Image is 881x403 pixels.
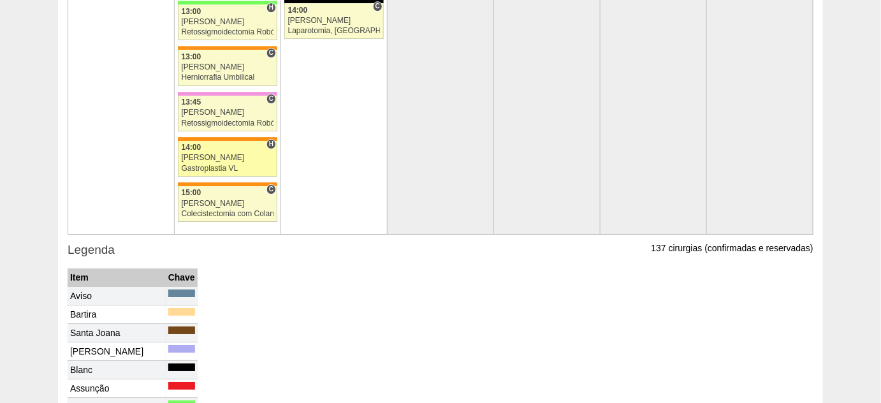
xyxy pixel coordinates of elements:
[178,46,277,50] div: Key: São Luiz - SCS
[182,108,274,117] div: [PERSON_NAME]
[68,324,166,342] td: Santa Joana
[182,73,274,82] div: Herniorrafia Umbilical
[178,141,277,177] a: H 14:00 [PERSON_NAME] Gastroplastia VL
[68,379,166,398] td: Assunção
[182,18,274,26] div: [PERSON_NAME]
[168,382,195,390] div: Key: Assunção
[178,137,277,141] div: Key: São Luiz - SCS
[182,28,274,36] div: Retossigmoidectomia Robótica
[182,200,274,208] div: [PERSON_NAME]
[178,4,277,40] a: H 13:00 [PERSON_NAME] Retossigmoidectomia Robótica
[266,184,276,194] span: Consultório
[182,63,274,71] div: [PERSON_NAME]
[168,326,195,334] div: Key: Santa Joana
[266,94,276,104] span: Consultório
[182,7,201,16] span: 13:00
[266,139,276,149] span: Hospital
[288,17,381,25] div: [PERSON_NAME]
[182,98,201,106] span: 13:45
[373,1,382,11] span: Consultório
[178,92,277,96] div: Key: Albert Einstein
[266,48,276,58] span: Consultório
[168,289,195,297] div: Key: Aviso
[288,27,381,35] div: Laparotomia, [GEOGRAPHIC_DATA], Drenagem, Bridas VL
[178,50,277,85] a: C 13:00 [PERSON_NAME] Herniorrafia Umbilical
[182,210,274,218] div: Colecistectomia com Colangiografia VL
[68,287,166,305] td: Aviso
[68,342,166,361] td: [PERSON_NAME]
[168,363,195,371] div: Key: Blanc
[178,186,277,222] a: C 15:00 [PERSON_NAME] Colecistectomia com Colangiografia VL
[68,268,166,287] th: Item
[68,361,166,379] td: Blanc
[182,143,201,152] span: 14:00
[182,52,201,61] span: 13:00
[284,3,384,39] a: C 14:00 [PERSON_NAME] Laparotomia, [GEOGRAPHIC_DATA], Drenagem, Bridas VL
[168,308,195,316] div: Key: Bartira
[652,242,813,254] p: 137 cirurgias (confirmadas e reservadas)
[178,1,277,4] div: Key: Brasil
[68,241,813,260] h3: Legenda
[166,268,198,287] th: Chave
[178,96,277,131] a: C 13:45 [PERSON_NAME] Retossigmoidectomia Robótica
[178,182,277,186] div: Key: São Luiz - SCS
[182,188,201,197] span: 15:00
[288,6,308,15] span: 14:00
[182,165,274,173] div: Gastroplastia VL
[182,154,274,162] div: [PERSON_NAME]
[266,3,276,13] span: Hospital
[182,119,274,128] div: Retossigmoidectomia Robótica
[168,345,195,353] div: Key: Christóvão da Gama
[68,305,166,324] td: Bartira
